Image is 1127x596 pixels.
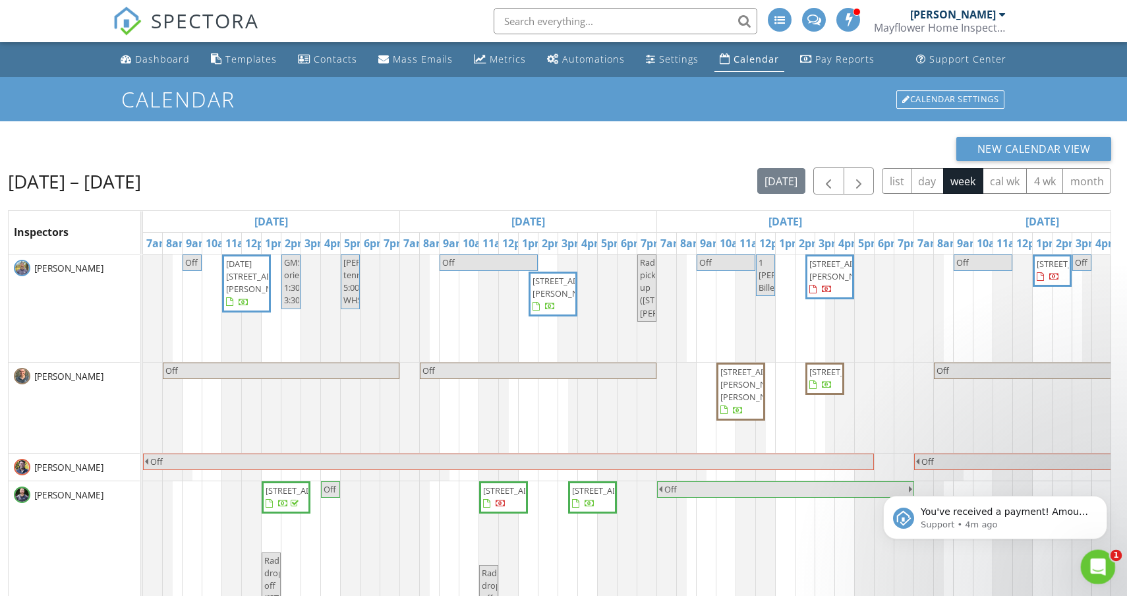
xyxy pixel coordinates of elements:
div: Calendar [734,53,779,65]
a: 4pm [1092,233,1122,254]
span: Off [422,365,435,376]
div: Mayflower Home Inspection [874,21,1006,34]
a: 7pm [380,233,410,254]
a: 7pm [894,233,924,254]
a: 12pm [1013,233,1049,254]
img: img_2787edit_3.jpg [14,260,30,276]
span: [PERSON_NAME] tennis 5:00 WHS [343,256,410,307]
a: 4pm [578,233,608,254]
a: 4pm [321,233,351,254]
a: 2pm [281,233,311,254]
a: 5pm [341,233,370,254]
a: SPECTORA [113,18,259,45]
iframe: Intercom live chat [1081,550,1116,585]
a: 2pm [538,233,568,254]
img: danheadshot.jpg [14,459,30,475]
span: [PERSON_NAME] [32,489,106,502]
div: Templates [225,53,277,65]
a: 9am [954,233,983,254]
span: [PERSON_NAME] [32,262,106,275]
a: 9am [183,233,212,254]
a: 9am [440,233,469,254]
button: [DATE] [757,168,805,194]
a: 7am [143,233,173,254]
span: [STREET_ADDRESS] [809,366,883,378]
div: Settings [659,53,699,65]
a: 1pm [262,233,291,254]
a: Templates [206,47,282,72]
span: Off [165,365,178,376]
span: Off [1075,256,1087,268]
a: 2pm [795,233,825,254]
span: Off [150,456,163,467]
a: Go to August 27, 2025 [251,211,291,232]
a: Go to August 28, 2025 [508,211,548,232]
button: Next [844,167,875,194]
a: Go to August 29, 2025 [765,211,805,232]
div: Mass Emails [393,53,453,65]
span: GMS orientation 1:30-3:30 [284,256,328,307]
a: 9am [697,233,726,254]
h1: Calendar [121,88,1006,111]
span: Inspectors [14,225,69,239]
a: 7am [914,233,944,254]
span: Off [324,483,336,495]
img: The Best Home Inspection Software - Spectora [113,7,142,36]
a: Dashboard [115,47,195,72]
span: Radon pick up ([STREET_ADDRESS][PERSON_NAME]) [640,256,716,319]
button: month [1062,168,1111,194]
a: 10am [716,233,752,254]
span: Off [185,256,198,268]
span: [STREET_ADDRESS][PERSON_NAME] [809,258,883,282]
a: 7pm [637,233,667,254]
a: 5pm [598,233,627,254]
a: Settings [641,47,704,72]
span: [STREET_ADDRESS][PERSON_NAME][PERSON_NAME] [720,366,794,403]
a: 6pm [361,233,390,254]
span: [DATE][STREET_ADDRESS][PERSON_NAME] [226,258,300,295]
div: Automations [562,53,625,65]
span: Off [699,256,712,268]
a: 6pm [875,233,904,254]
div: [PERSON_NAME] [910,8,996,21]
span: 1 [1111,550,1122,562]
a: Go to August 30, 2025 [1022,211,1062,232]
span: [STREET_ADDRESS] [1037,258,1111,270]
a: 10am [459,233,495,254]
a: Calendar Settings [895,89,1006,110]
span: [STREET_ADDRESS] [266,485,339,496]
span: [STREET_ADDRESS] [572,485,646,496]
img: patleeheadshot.jpg [14,487,30,503]
a: Metrics [469,47,531,72]
button: cal wk [983,168,1027,194]
span: [STREET_ADDRESS] [483,485,557,496]
button: 4 wk [1026,168,1063,194]
a: 10am [202,233,238,254]
button: New Calendar View [956,137,1112,161]
a: 8am [677,233,707,254]
span: [PERSON_NAME] [32,370,106,383]
a: 8am [420,233,449,254]
div: Support Center [929,53,1006,65]
a: 12pm [242,233,277,254]
a: 12pm [499,233,535,254]
a: 3pm [1072,233,1102,254]
a: 11am [993,233,1029,254]
div: Calendar Settings [896,90,1004,109]
div: Pay Reports [815,53,875,65]
a: 3pm [301,233,331,254]
button: Previous [813,167,844,194]
span: Off [956,256,969,268]
a: 11am [222,233,258,254]
a: Contacts [293,47,362,72]
a: Calendar [714,47,784,72]
span: Off [442,256,455,268]
a: 8am [163,233,192,254]
a: 1pm [519,233,548,254]
iframe: Intercom notifications message [863,468,1127,560]
a: 7am [657,233,687,254]
a: 3pm [815,233,845,254]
